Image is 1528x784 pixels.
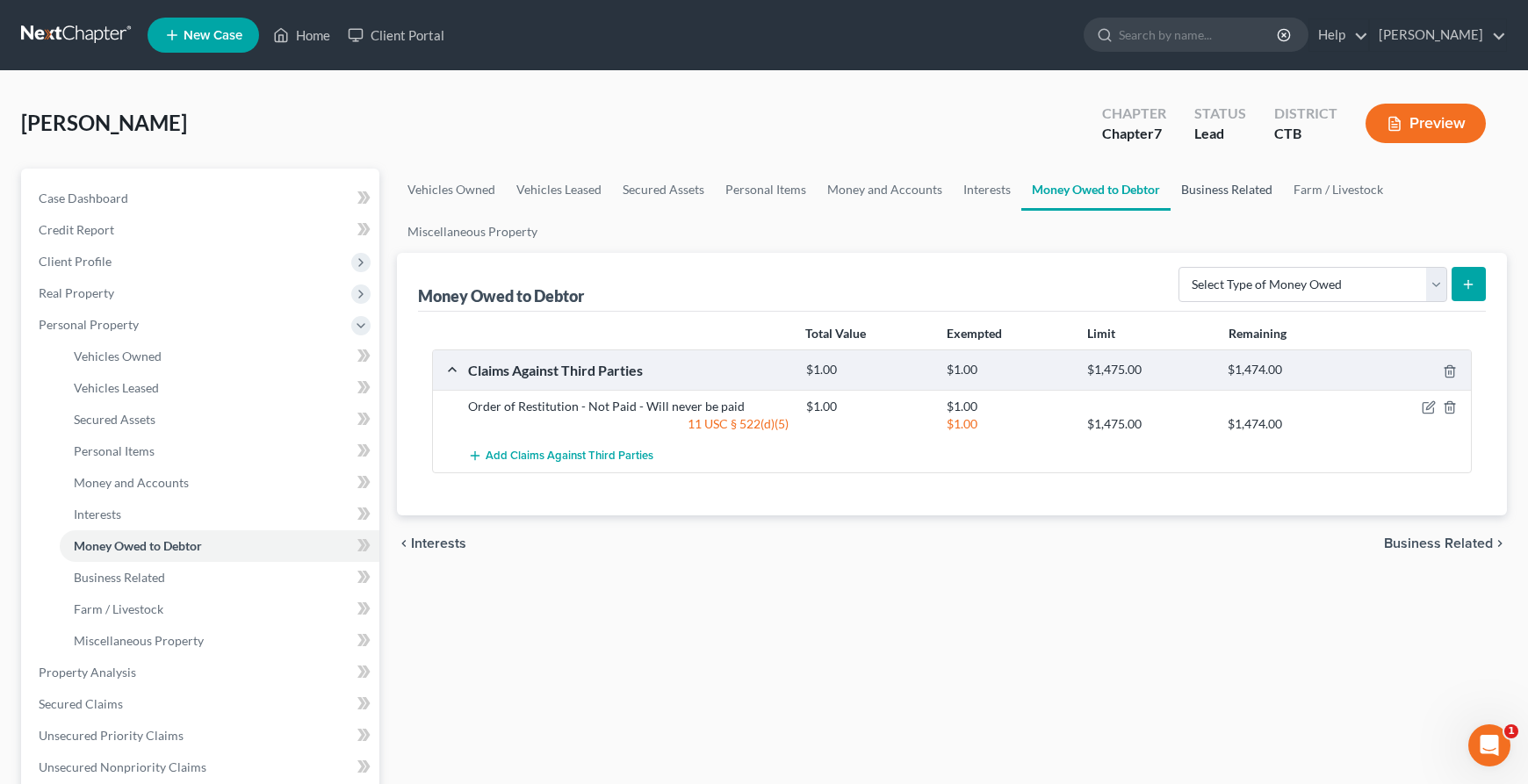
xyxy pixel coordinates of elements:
a: Business Related [1171,169,1283,211]
span: 1 [1504,724,1518,738]
span: Secured Assets [74,412,155,427]
a: Unsecured Priority Claims [25,720,379,752]
div: Money Owed to Debtor [418,285,587,306]
div: $1.00 [797,362,938,378]
div: $1,475.00 [1078,362,1219,378]
a: Credit Report [25,214,379,246]
strong: Remaining [1229,326,1287,341]
div: Chapter [1102,104,1166,124]
a: Personal Items [60,435,379,467]
a: Home [264,19,339,51]
i: chevron_left [397,536,411,550]
a: Vehicles Leased [60,372,379,404]
a: Vehicles Owned [397,169,506,211]
span: Property Analysis [39,665,136,680]
a: [PERSON_NAME] [1370,19,1506,51]
span: Vehicles Leased [74,380,159,395]
span: Personal Items [74,443,155,458]
span: Farm / Livestock [74,601,163,616]
div: $1.00 [938,415,1078,433]
a: Miscellaneous Property [397,211,548,253]
a: Client Portal [339,19,453,51]
span: Credit Report [39,222,114,237]
strong: Limit [1087,326,1115,341]
a: Interests [60,499,379,530]
a: Personal Items [715,169,817,211]
a: Business Related [60,562,379,593]
div: 11 USC § 522(d)(5) [459,415,797,433]
a: Secured Assets [60,404,379,435]
span: Money and Accounts [74,475,189,490]
span: Interests [411,536,466,550]
span: 7 [1154,125,1162,141]
a: Money and Accounts [60,467,379,499]
div: Lead [1194,124,1246,144]
span: [PERSON_NAME] [21,110,187,135]
span: Secured Claims [39,696,123,711]
span: Client Profile [39,254,112,269]
div: $1.00 [797,398,938,415]
a: Vehicles Leased [506,169,612,211]
a: Secured Assets [612,169,715,211]
a: Money Owed to Debtor [1021,169,1171,211]
div: Claims Against Third Parties [459,361,797,379]
div: Status [1194,104,1246,124]
button: chevron_left Interests [397,536,466,550]
a: Money and Accounts [817,169,953,211]
a: Money Owed to Debtor [60,530,379,562]
div: Order of Restitution - Not Paid - Will never be paid [459,398,797,415]
button: Add Claims Against Third Parties [468,440,653,472]
span: New Case [184,29,242,42]
span: Real Property [39,285,114,300]
a: Farm / Livestock [60,593,379,625]
span: Business Related [1384,536,1493,550]
div: $1,475.00 [1078,415,1219,433]
a: Interests [953,169,1021,211]
a: Farm / Livestock [1283,169,1394,211]
span: Vehicles Owned [74,349,162,363]
div: District [1274,104,1337,124]
span: Miscellaneous Property [74,633,204,648]
input: Search by name... [1119,18,1279,51]
a: Unsecured Nonpriority Claims [25,752,379,783]
a: Help [1309,19,1368,51]
span: Personal Property [39,317,139,332]
div: Chapter [1102,124,1166,144]
iframe: Intercom live chat [1468,724,1510,766]
button: Business Related chevron_right [1384,536,1507,550]
span: Money Owed to Debtor [74,538,202,553]
div: CTB [1274,124,1337,144]
i: chevron_right [1493,536,1507,550]
strong: Exempted [947,326,1002,341]
div: $1.00 [938,362,1078,378]
a: Property Analysis [25,657,379,688]
span: Case Dashboard [39,191,128,205]
button: Preview [1366,104,1486,143]
a: Case Dashboard [25,183,379,214]
a: Miscellaneous Property [60,625,379,657]
span: Unsecured Priority Claims [39,728,184,743]
span: Unsecured Nonpriority Claims [39,759,206,774]
div: $1,474.00 [1219,362,1359,378]
a: Secured Claims [25,688,379,720]
div: $1.00 [938,398,1078,415]
span: Interests [74,507,121,521]
div: $1,474.00 [1219,415,1359,433]
strong: Total Value [805,326,866,341]
a: Vehicles Owned [60,341,379,372]
span: Business Related [74,570,165,585]
span: Add Claims Against Third Parties [486,450,653,464]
